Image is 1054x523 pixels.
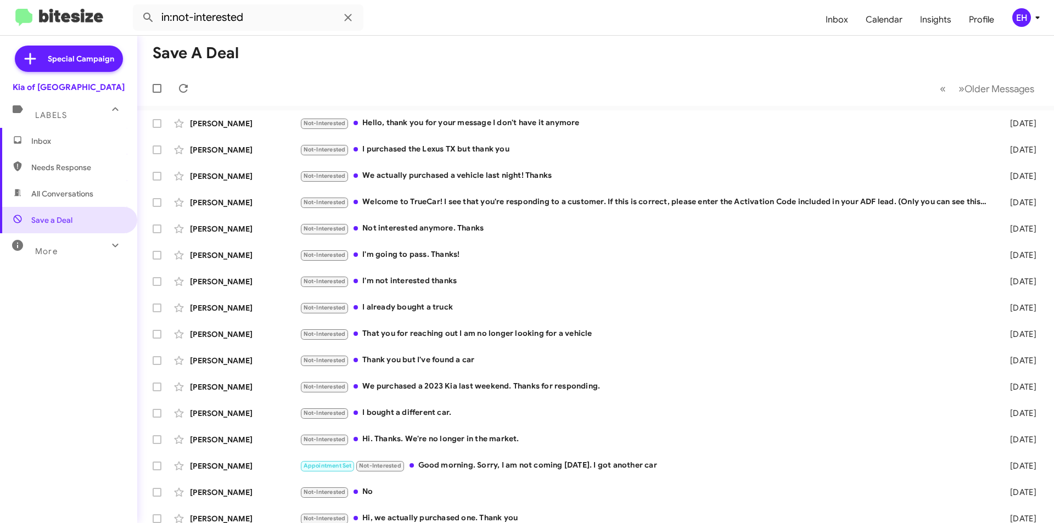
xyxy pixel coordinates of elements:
div: [DATE] [993,223,1045,234]
span: Not-Interested [304,304,346,311]
span: Labels [35,110,67,120]
a: Calendar [857,4,911,36]
span: Not-Interested [304,436,346,443]
span: Not-Interested [304,515,346,522]
div: [DATE] [993,408,1045,419]
div: [DATE] [993,144,1045,155]
div: EH [1012,8,1031,27]
span: More [35,246,58,256]
button: Next [952,77,1041,100]
span: Inbox [31,136,125,147]
span: Needs Response [31,162,125,173]
span: Not-Interested [304,251,346,258]
div: [PERSON_NAME] [190,355,300,366]
div: That you for reaching out I am no longer looking for a vehicle [300,328,993,340]
div: [PERSON_NAME] [190,197,300,208]
div: [DATE] [993,355,1045,366]
div: [DATE] [993,434,1045,445]
div: [DATE] [993,276,1045,287]
span: Not-Interested [304,225,346,232]
span: Not-Interested [304,488,346,496]
span: Not-Interested [304,330,346,338]
div: I already bought a truck [300,301,993,314]
h1: Save a Deal [153,44,239,62]
div: We purchased a 2023 Kia last weekend. Thanks for responding. [300,380,993,393]
div: [DATE] [993,460,1045,471]
span: Not-Interested [304,383,346,390]
div: Hi. Thanks. We're no longer in the market. [300,433,993,446]
a: Special Campaign [15,46,123,72]
div: [PERSON_NAME] [190,223,300,234]
div: [PERSON_NAME] [190,118,300,129]
div: Hello, thank you for your message I don't have it anymore [300,117,993,130]
span: « [940,82,946,95]
div: [DATE] [993,329,1045,340]
div: Good morning. Sorry, I am not coming [DATE]. I got another car [300,459,993,472]
div: I'm going to pass. Thanks! [300,249,993,261]
div: [PERSON_NAME] [190,434,300,445]
div: [DATE] [993,487,1045,498]
div: [DATE] [993,197,1045,208]
div: Kia of [GEOGRAPHIC_DATA] [13,82,125,93]
div: [DATE] [993,171,1045,182]
div: We actually purchased a vehicle last night! Thanks [300,170,993,182]
span: Appointment Set [304,462,352,469]
span: Not-Interested [304,278,346,285]
div: [PERSON_NAME] [190,250,300,261]
span: Older Messages [965,83,1034,95]
span: Save a Deal [31,215,72,226]
span: Not-Interested [304,146,346,153]
button: EH [1003,8,1042,27]
div: [PERSON_NAME] [190,408,300,419]
a: Profile [960,4,1003,36]
nav: Page navigation example [934,77,1041,100]
div: [PERSON_NAME] [190,329,300,340]
div: Thank you but I've found a car [300,354,993,367]
a: Inbox [817,4,857,36]
span: Not-Interested [304,409,346,417]
div: [DATE] [993,381,1045,392]
div: Not interested anymore. Thanks [300,222,993,235]
span: » [958,82,965,95]
div: [PERSON_NAME] [190,171,300,182]
div: [PERSON_NAME] [190,487,300,498]
span: Not-Interested [304,120,346,127]
div: [DATE] [993,250,1045,261]
a: Insights [911,4,960,36]
div: I'm not interested thanks [300,275,993,288]
div: [PERSON_NAME] [190,144,300,155]
div: I bought a different car. [300,407,993,419]
span: Special Campaign [48,53,114,64]
span: Not-Interested [304,199,346,206]
div: [DATE] [993,118,1045,129]
span: Not-Interested [304,172,346,179]
div: No [300,486,993,498]
div: [PERSON_NAME] [190,302,300,313]
div: [PERSON_NAME] [190,460,300,471]
span: Not-Interested [359,462,401,469]
div: [PERSON_NAME] [190,276,300,287]
div: I purchased the Lexus TX but thank you [300,143,993,156]
button: Previous [933,77,952,100]
span: All Conversations [31,188,93,199]
div: Welcome to TrueCar! I see that you're responding to a customer. If this is correct, please enter ... [300,196,993,209]
input: Search [133,4,363,31]
div: [DATE] [993,302,1045,313]
div: [PERSON_NAME] [190,381,300,392]
span: Not-Interested [304,357,346,364]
